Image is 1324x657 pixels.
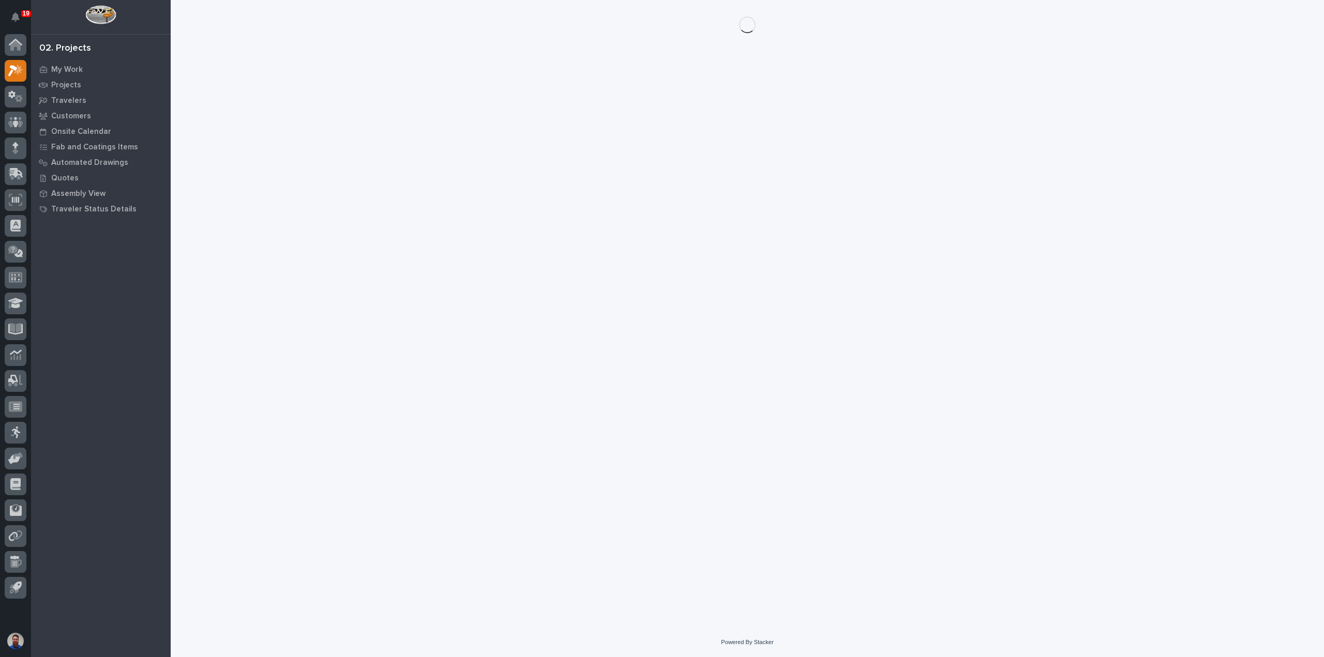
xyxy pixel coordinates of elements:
a: Powered By Stacker [721,639,773,645]
p: My Work [51,65,83,74]
a: Automated Drawings [31,155,171,170]
a: Projects [31,77,171,93]
a: Assembly View [31,186,171,201]
p: Customers [51,112,91,121]
button: users-avatar [5,630,26,652]
a: Customers [31,108,171,124]
a: Traveler Status Details [31,201,171,217]
p: Assembly View [51,189,106,198]
div: Notifications19 [13,12,26,29]
a: Travelers [31,93,171,108]
img: Workspace Logo [85,5,116,24]
p: Projects [51,81,81,90]
p: Traveler Status Details [51,205,137,214]
p: Travelers [51,96,86,105]
a: My Work [31,62,171,77]
p: 19 [23,10,29,17]
p: Automated Drawings [51,158,128,167]
p: Onsite Calendar [51,127,111,136]
p: Quotes [51,174,79,183]
a: Onsite Calendar [31,124,171,139]
p: Fab and Coatings Items [51,143,138,152]
a: Fab and Coatings Items [31,139,171,155]
div: 02. Projects [39,43,91,54]
button: Notifications [5,6,26,28]
a: Quotes [31,170,171,186]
